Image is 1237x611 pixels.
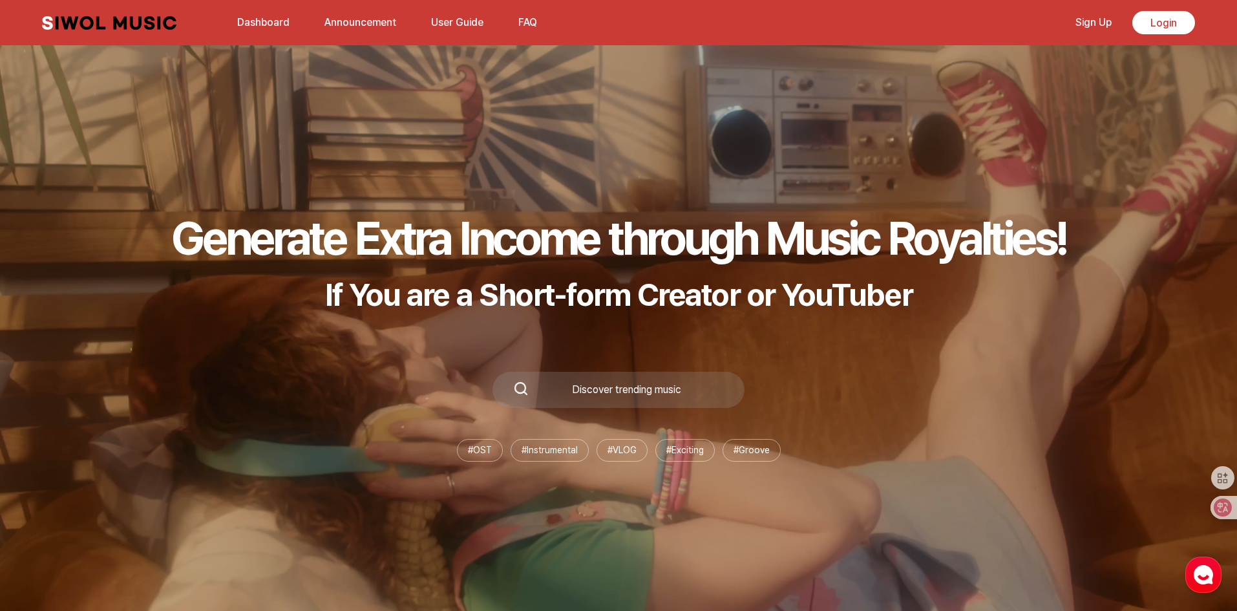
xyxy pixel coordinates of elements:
p: If You are a Short-form Creator or YouTuber [171,276,1066,314]
li: # VLOG [597,439,648,462]
li: # Groove [723,439,781,462]
li: # Instrumental [511,439,589,462]
a: User Guide [423,8,491,36]
div: Discover trending music [529,385,724,395]
a: Dashboard [229,8,297,36]
h1: Generate Extra Income through Music Royalties! [171,210,1066,266]
button: FAQ [511,7,545,38]
li: # OST [457,439,503,462]
a: Login [1132,11,1195,34]
li: # Exciting [655,439,715,462]
a: Announcement [317,8,404,36]
a: Sign Up [1068,8,1119,36]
